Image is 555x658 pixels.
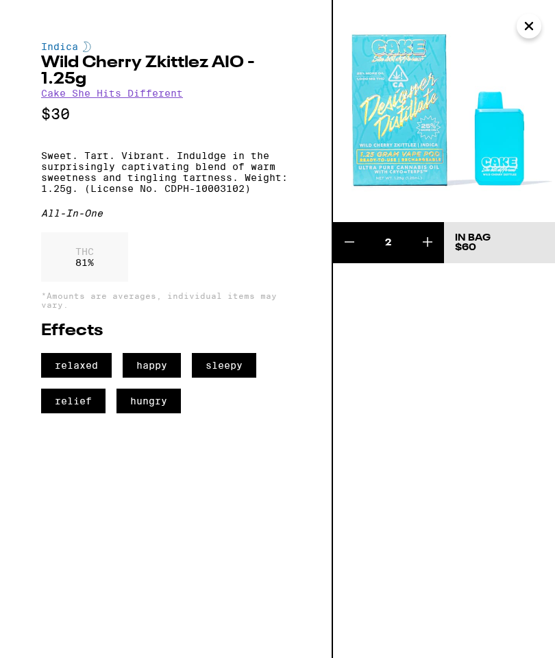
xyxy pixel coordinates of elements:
p: *Amounts are averages, individual items may vary. [41,291,291,309]
span: relief [41,389,106,413]
p: THC [75,246,94,257]
p: $30 [41,106,291,123]
span: relaxed [41,353,112,378]
div: In Bag [455,233,491,243]
div: All-In-One [41,208,291,219]
div: Indica [41,41,291,52]
span: happy [123,353,181,378]
img: indicaColor.svg [83,41,91,52]
div: 81 % [41,232,128,282]
p: Sweet. Tart. Vibrant. Induldge in the surprisingly captivating blend of warm sweetness and tingli... [41,150,291,194]
button: Close [517,14,541,38]
span: hungry [116,389,181,413]
span: sleepy [192,353,256,378]
h2: Wild Cherry Zkittlez AIO - 1.25g [41,55,291,88]
div: 2 [367,236,411,249]
a: Cake She Hits Different [41,88,183,99]
span: $60 [455,243,476,252]
button: In Bag$60 [444,222,555,263]
h2: Effects [41,323,291,339]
